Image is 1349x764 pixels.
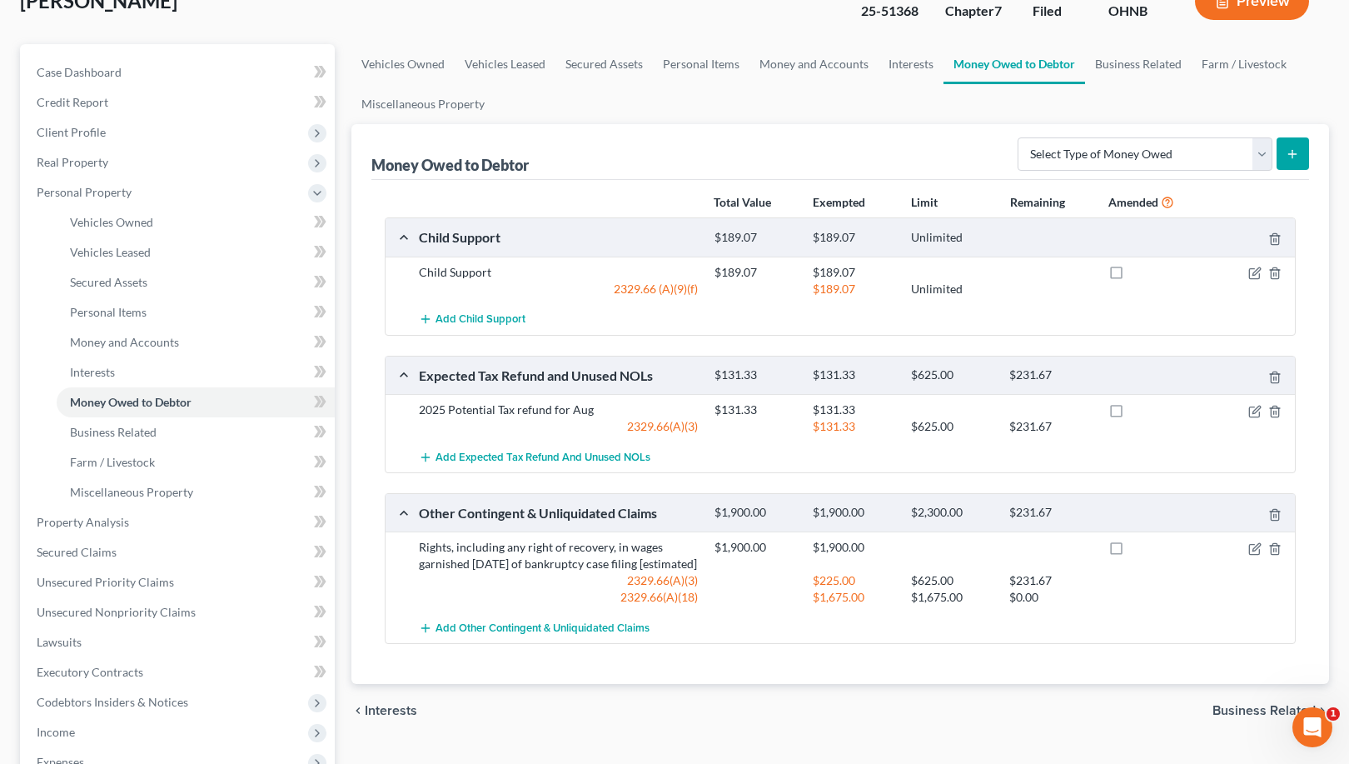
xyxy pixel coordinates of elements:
a: Interests [57,357,335,387]
div: $231.67 [1001,367,1099,383]
span: Miscellaneous Property [70,485,193,499]
strong: Exempted [813,195,865,209]
div: 2329.66(A)(3) [411,572,706,589]
div: $1,675.00 [903,589,1001,606]
a: Executory Contracts [23,657,335,687]
a: Secured Claims [23,537,335,567]
a: Vehicles Owned [351,44,455,84]
div: 2329.66(A)(3) [411,418,706,435]
div: $2,300.00 [903,505,1001,521]
strong: Limit [911,195,938,209]
div: $131.33 [804,402,903,418]
span: Business Related [1212,704,1316,717]
div: Filed [1033,2,1082,21]
span: Business Related [70,425,157,439]
strong: Remaining [1010,195,1065,209]
button: Add Expected Tax Refund and Unused NOLs [419,442,650,472]
a: Money Owed to Debtor [943,44,1085,84]
div: $189.07 [706,264,804,281]
button: Add Other Contingent & Unliquidated Claims [419,612,650,643]
a: Property Analysis [23,507,335,537]
div: $131.33 [804,418,903,435]
span: Add Other Contingent & Unliquidated Claims [436,622,650,635]
a: Secured Assets [57,267,335,297]
a: Case Dashboard [23,57,335,87]
span: Case Dashboard [37,65,122,79]
a: Money and Accounts [749,44,879,84]
div: Child Support [411,264,706,281]
div: Other Contingent & Unliquidated Claims [411,504,706,522]
i: chevron_right [1316,704,1329,717]
div: $189.07 [804,264,903,281]
span: Money and Accounts [70,335,179,349]
div: $131.33 [706,367,804,383]
div: Rights, including any right of recovery, in wages garnished [DATE] of bankruptcy case filing [est... [411,539,706,572]
div: Unlimited [903,230,1001,246]
div: Unlimited [903,281,1001,297]
i: chevron_left [351,704,365,717]
a: Personal Items [653,44,749,84]
div: $231.67 [1001,572,1099,589]
a: Personal Items [57,297,335,327]
span: Personal Items [70,305,147,319]
span: 1 [1327,707,1340,721]
span: Farm / Livestock [70,455,155,469]
div: $189.07 [804,281,903,297]
span: Unsecured Priority Claims [37,575,174,589]
a: Secured Assets [555,44,653,84]
div: Expected Tax Refund and Unused NOLs [411,367,706,384]
a: Business Related [57,417,335,447]
span: Real Property [37,155,108,169]
span: Lawsuits [37,635,82,649]
span: Property Analysis [37,515,129,529]
a: Credit Report [23,87,335,117]
span: Executory Contracts [37,665,143,679]
div: $625.00 [903,572,1001,589]
strong: Amended [1108,195,1158,209]
span: Personal Property [37,185,132,199]
span: Income [37,725,75,739]
div: $625.00 [903,418,1001,435]
div: Money Owed to Debtor [371,155,532,175]
div: $1,900.00 [706,505,804,521]
span: Credit Report [37,95,108,109]
button: Add Child Support [419,304,525,335]
div: 2329.66(A)(18) [411,589,706,606]
div: $231.67 [1001,418,1099,435]
div: $231.67 [1001,505,1099,521]
span: Add Expected Tax Refund and Unused NOLs [436,451,650,464]
div: $131.33 [804,367,903,383]
div: $1,675.00 [804,589,903,606]
span: Secured Claims [37,545,117,559]
span: Interests [365,704,417,717]
span: Client Profile [37,125,106,139]
a: Unsecured Nonpriority Claims [23,597,335,627]
div: 25-51368 [861,2,918,21]
a: Business Related [1085,44,1192,84]
a: Miscellaneous Property [351,84,495,124]
a: Farm / Livestock [57,447,335,477]
span: Unsecured Nonpriority Claims [37,605,196,619]
div: $1,900.00 [804,539,903,556]
span: Money Owed to Debtor [70,395,192,409]
a: Money and Accounts [57,327,335,357]
div: $0.00 [1001,589,1099,606]
a: Unsecured Priority Claims [23,567,335,597]
a: Interests [879,44,943,84]
strong: Total Value [714,195,771,209]
a: Lawsuits [23,627,335,657]
div: Chapter [945,2,1006,21]
a: Miscellaneous Property [57,477,335,507]
span: Codebtors Insiders & Notices [37,695,188,709]
button: chevron_left Interests [351,704,417,717]
div: 2329.66 (A)(9)(f) [411,281,706,297]
span: Secured Assets [70,275,147,289]
span: Interests [70,365,115,379]
div: $131.33 [706,402,804,418]
span: 7 [994,2,1002,18]
iframe: Intercom live chat [1292,707,1332,747]
a: Money Owed to Debtor [57,387,335,417]
span: Add Child Support [436,313,525,327]
div: $189.07 [706,230,804,246]
a: Vehicles Leased [57,237,335,267]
